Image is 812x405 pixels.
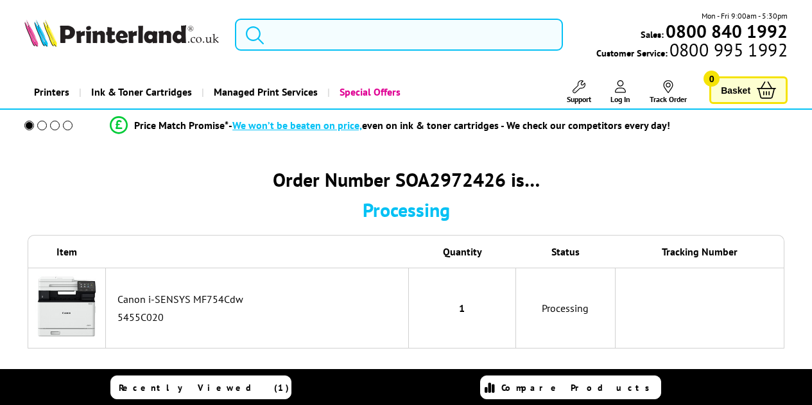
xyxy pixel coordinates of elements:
[35,275,99,339] img: Canon i-SENSYS MF754Cdw
[134,119,229,132] span: Price Match Promise*
[232,119,362,132] span: We won’t be beaten on price,
[28,368,785,401] div: If you are still having trouble tracking your order, please have your order number handy and call...
[24,76,79,108] a: Printers
[516,235,616,268] th: Status
[91,76,192,108] span: Ink & Toner Cartridges
[704,71,720,87] span: 0
[28,167,785,192] div: Order Number SOA2972426 is…
[119,382,289,393] span: Recently Viewed (1)
[409,268,516,349] td: 1
[409,235,516,268] th: Quantity
[664,25,788,37] a: 0800 840 1992
[202,76,327,108] a: Managed Print Services
[610,80,630,104] a: Log In
[567,94,591,104] span: Support
[610,94,630,104] span: Log In
[501,382,657,393] span: Compare Products
[480,375,661,399] a: Compare Products
[28,197,785,222] div: Processing
[28,235,106,268] th: Item
[79,76,202,108] a: Ink & Toner Cartridges
[596,44,788,59] span: Customer Service:
[668,44,788,56] span: 0800 995 1992
[327,76,410,108] a: Special Offers
[24,19,219,49] a: Printerland Logo
[709,76,788,104] a: Basket 0
[650,80,687,104] a: Track Order
[6,114,773,137] li: modal_Promise
[229,119,670,132] div: - even on ink & toner cartridges - We check our competitors every day!
[117,311,402,323] div: 5455C020
[616,235,784,268] th: Tracking Number
[567,80,591,104] a: Support
[702,10,788,22] span: Mon - Fri 9:00am - 5:30pm
[117,293,402,306] div: Canon i-SENSYS MF754Cdw
[721,82,750,99] span: Basket
[110,375,291,399] a: Recently Viewed (1)
[641,28,664,40] span: Sales:
[666,19,788,43] b: 0800 840 1992
[516,268,616,349] td: Processing
[24,19,219,47] img: Printerland Logo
